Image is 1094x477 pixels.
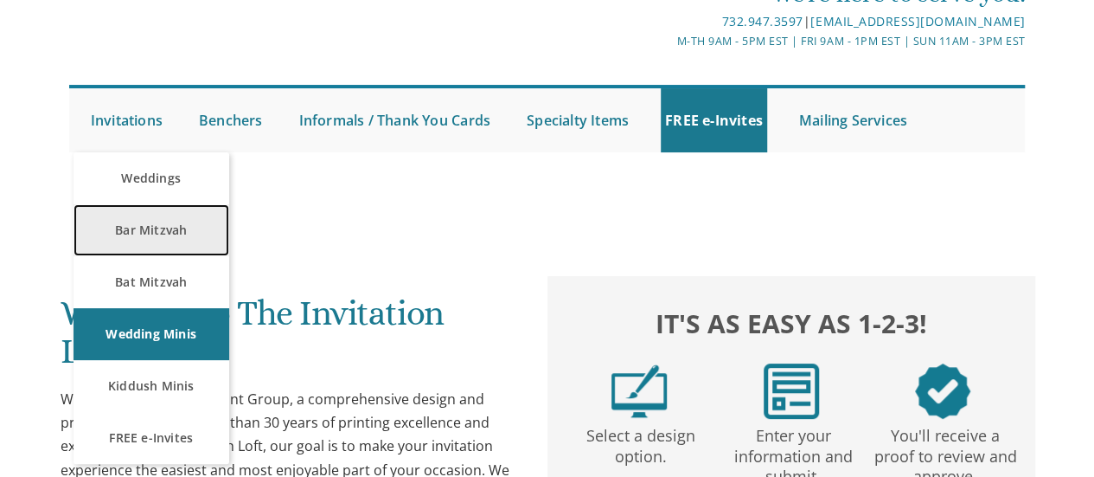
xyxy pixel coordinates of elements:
a: Benchers [195,88,267,152]
h2: It's as easy as 1-2-3! [563,304,1019,342]
img: step3.png [915,364,970,419]
a: 732.947.3597 [722,13,803,29]
a: Invitations [86,88,167,152]
a: Kiddush Minis [74,360,229,412]
a: Wedding Minis [74,308,229,360]
h1: Welcome to The Invitation Loft! [61,294,516,384]
a: Informals / Thank You Cards [295,88,495,152]
a: Specialty Items [522,88,633,152]
a: Mailing Services [795,88,912,152]
a: FREE e-Invites [74,412,229,464]
div: | [388,11,1025,32]
div: M-Th 9am - 5pm EST | Fri 9am - 1pm EST | Sun 11am - 3pm EST [388,32,1025,50]
a: Weddings [74,152,229,204]
p: Select a design option. [568,419,713,467]
img: step1.png [611,364,667,419]
a: [EMAIL_ADDRESS][DOMAIN_NAME] [810,13,1025,29]
a: Bar Mitzvah [74,204,229,256]
img: step2.png [764,364,819,419]
a: FREE e-Invites [661,88,767,152]
a: Bat Mitzvah [74,256,229,308]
